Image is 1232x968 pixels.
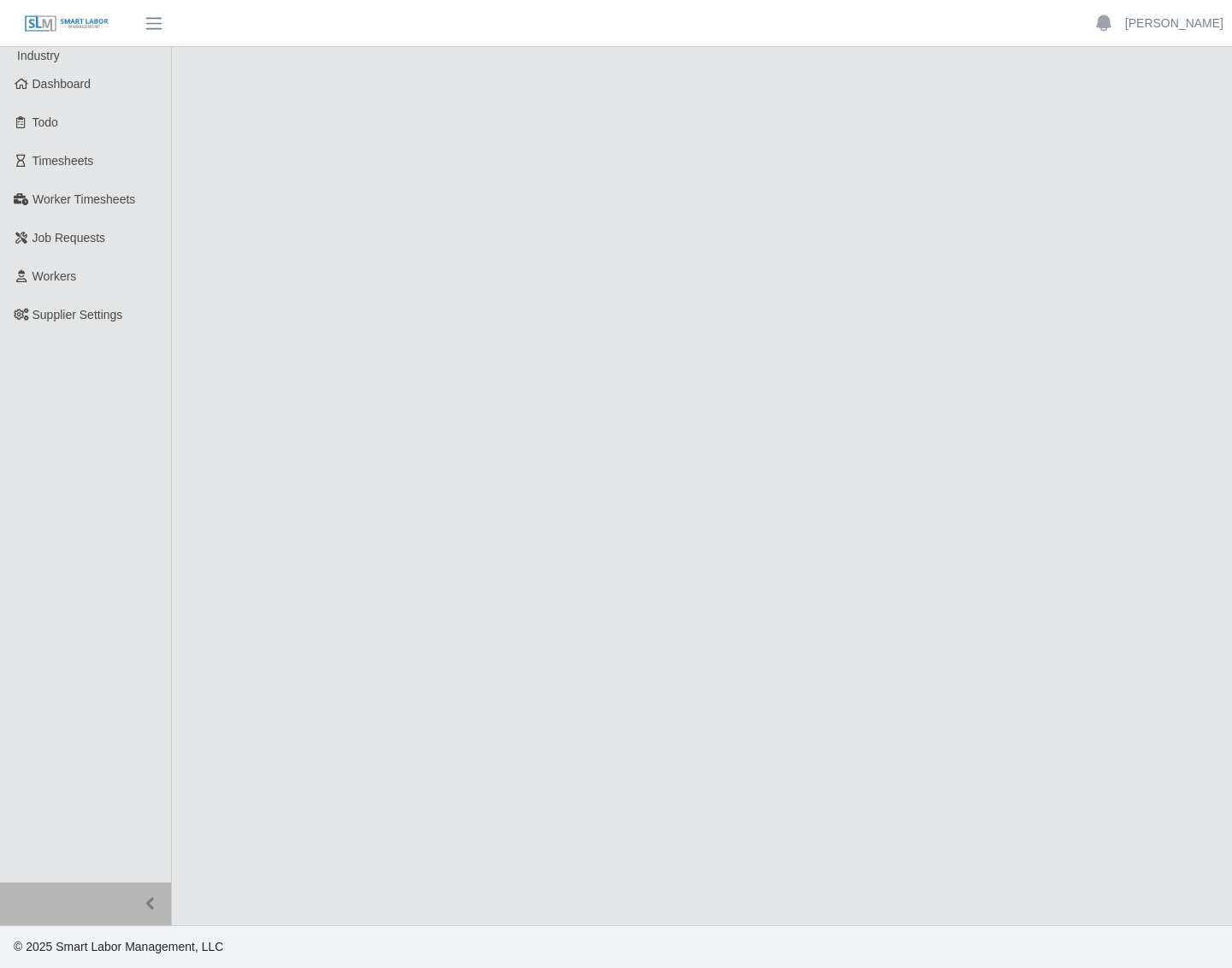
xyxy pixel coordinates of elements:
img: SLM Logo [24,15,109,33]
span: Workers [32,269,77,283]
span: Dashboard [32,77,91,91]
span: Supplier Settings [32,308,123,322]
span: Worker Timesheets [32,192,135,206]
span: Timesheets [32,154,94,168]
span: Todo [32,115,58,129]
span: Job Requests [32,231,106,245]
a: [PERSON_NAME] [1125,15,1223,32]
span: Industry [17,49,60,62]
span: © 2025 Smart Labor Management, LLC [14,940,223,953]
